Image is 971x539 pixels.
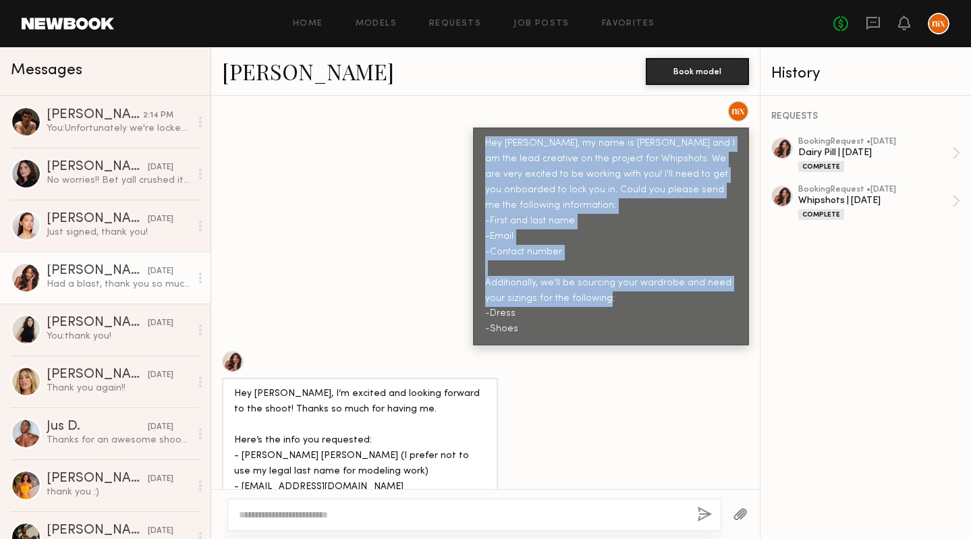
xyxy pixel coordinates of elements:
[47,278,190,291] div: Had a blast, thank you so much! I hope to work with you again soon.
[771,112,960,121] div: REQUESTS
[798,138,952,146] div: booking Request • [DATE]
[47,226,190,239] div: Just signed, thank you!
[148,265,173,278] div: [DATE]
[148,161,173,174] div: [DATE]
[602,20,655,28] a: Favorites
[47,524,148,538] div: [PERSON_NAME]
[47,382,190,395] div: Thank you again!!
[798,161,844,172] div: Complete
[143,109,173,122] div: 2:14 PM
[47,161,148,174] div: [PERSON_NAME]
[222,57,394,86] a: [PERSON_NAME]
[47,174,190,187] div: No worries!! Bet yall crushed it! Thank you!!
[47,472,148,486] div: [PERSON_NAME]
[47,434,190,447] div: Thanks for an awesome shoot! Cant wait to make it happen again!
[148,369,173,382] div: [DATE]
[11,63,82,78] span: Messages
[798,146,952,159] div: Dairy Pill | [DATE]
[293,20,323,28] a: Home
[798,186,952,194] div: booking Request • [DATE]
[47,330,190,343] div: You: thank you!
[798,194,952,207] div: Whipshots | [DATE]
[798,138,960,172] a: bookingRequest •[DATE]Dairy Pill | [DATE]Complete
[771,66,960,82] div: History
[47,420,148,434] div: Jus D.
[148,317,173,330] div: [DATE]
[47,368,148,382] div: [PERSON_NAME]
[148,473,173,486] div: [DATE]
[646,65,749,76] a: Book model
[47,486,190,499] div: thank you :)
[47,109,143,122] div: [PERSON_NAME]
[356,20,397,28] a: Models
[798,186,960,220] a: bookingRequest •[DATE]Whipshots | [DATE]Complete
[646,58,749,85] button: Book model
[47,316,148,330] div: [PERSON_NAME]
[148,525,173,538] div: [DATE]
[47,122,190,135] div: You: Unfortunately we're locked in for the 10th. We'll catch you on the next one!
[429,20,481,28] a: Requests
[514,20,570,28] a: Job Posts
[47,212,148,226] div: [PERSON_NAME]
[148,421,173,434] div: [DATE]
[148,213,173,226] div: [DATE]
[47,264,148,278] div: [PERSON_NAME]
[485,136,737,337] div: Hey [PERSON_NAME], my name is [PERSON_NAME] and I am the lead creative on the project for Whipsho...
[798,209,844,220] div: Complete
